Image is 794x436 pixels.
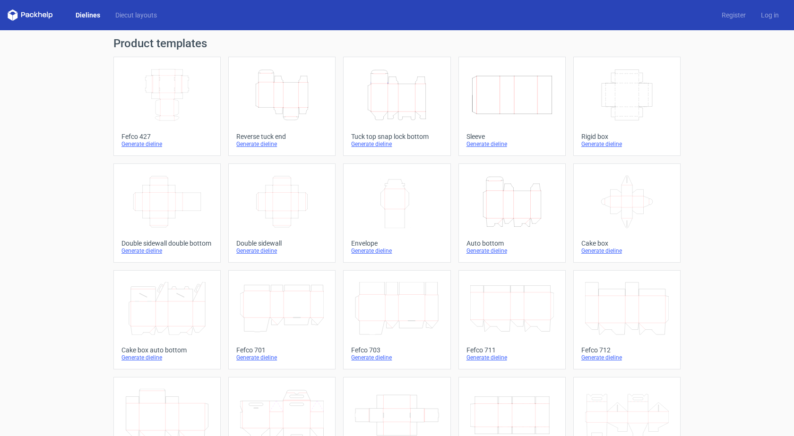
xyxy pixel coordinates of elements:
a: Fefco 703Generate dieline [343,270,450,369]
div: Generate dieline [351,247,442,255]
div: Double sidewall double bottom [121,239,213,247]
a: Register [714,10,753,20]
a: Cake boxGenerate dieline [573,163,681,263]
div: Fefco 703 [351,346,442,354]
div: Generate dieline [466,140,558,148]
div: Generate dieline [466,247,558,255]
div: Generate dieline [351,140,442,148]
a: Double sidewallGenerate dieline [228,163,336,263]
a: Cake box auto bottomGenerate dieline [113,270,221,369]
div: Fefco 711 [466,346,558,354]
div: Tuck top snap lock bottom [351,133,442,140]
a: Fefco 711Generate dieline [458,270,566,369]
div: Rigid box [581,133,673,140]
div: Fefco 427 [121,133,213,140]
div: Sleeve [466,133,558,140]
div: Generate dieline [581,140,673,148]
h1: Product templates [113,38,681,49]
a: SleeveGenerate dieline [458,57,566,156]
a: Rigid boxGenerate dieline [573,57,681,156]
div: Generate dieline [581,354,673,361]
div: Generate dieline [121,140,213,148]
a: EnvelopeGenerate dieline [343,163,450,263]
div: Generate dieline [351,354,442,361]
a: Diecut layouts [108,10,164,20]
div: Envelope [351,239,442,247]
div: Generate dieline [236,140,328,148]
div: Generate dieline [581,247,673,255]
a: Fefco 427Generate dieline [113,57,221,156]
a: Dielines [68,10,108,20]
a: Double sidewall double bottomGenerate dieline [113,163,221,263]
div: Reverse tuck end [236,133,328,140]
div: Generate dieline [121,354,213,361]
div: Generate dieline [121,247,213,255]
div: Generate dieline [236,354,328,361]
a: Reverse tuck endGenerate dieline [228,57,336,156]
div: Generate dieline [236,247,328,255]
div: Double sidewall [236,239,328,247]
a: Log in [753,10,786,20]
a: Fefco 701Generate dieline [228,270,336,369]
div: Generate dieline [466,354,558,361]
div: Cake box [581,239,673,247]
a: Fefco 712Generate dieline [573,270,681,369]
a: Auto bottomGenerate dieline [458,163,566,263]
a: Tuck top snap lock bottomGenerate dieline [343,57,450,156]
div: Fefco 712 [581,346,673,354]
div: Auto bottom [466,239,558,247]
div: Cake box auto bottom [121,346,213,354]
div: Fefco 701 [236,346,328,354]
